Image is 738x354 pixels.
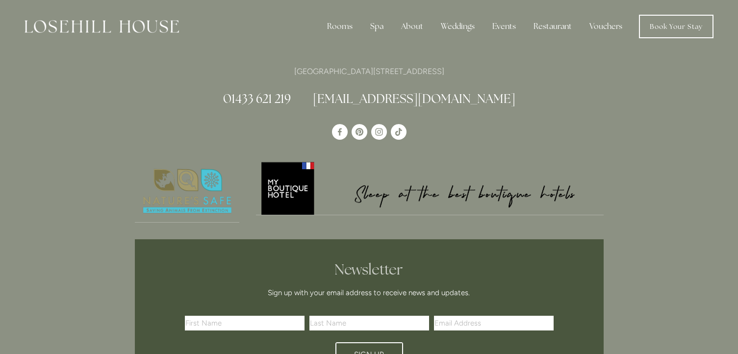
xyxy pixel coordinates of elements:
[188,287,550,299] p: Sign up with your email address to receive news and updates.
[309,316,429,330] input: Last Name
[135,65,604,78] p: [GEOGRAPHIC_DATA][STREET_ADDRESS]
[332,124,348,140] a: Losehill House Hotel & Spa
[135,160,240,223] a: Nature's Safe - Logo
[434,316,554,330] input: Email Address
[25,20,179,33] img: Losehill House
[313,91,515,106] a: [EMAIL_ADDRESS][DOMAIN_NAME]
[256,160,604,215] img: My Boutique Hotel - Logo
[484,17,524,36] div: Events
[393,17,431,36] div: About
[639,15,713,38] a: Book Your Stay
[391,124,407,140] a: TikTok
[352,124,367,140] a: Pinterest
[135,160,240,222] img: Nature's Safe - Logo
[188,261,550,278] h2: Newsletter
[371,124,387,140] a: Instagram
[582,17,630,36] a: Vouchers
[526,17,580,36] div: Restaurant
[433,17,483,36] div: Weddings
[223,91,291,106] a: 01433 621 219
[185,316,305,330] input: First Name
[362,17,391,36] div: Spa
[319,17,360,36] div: Rooms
